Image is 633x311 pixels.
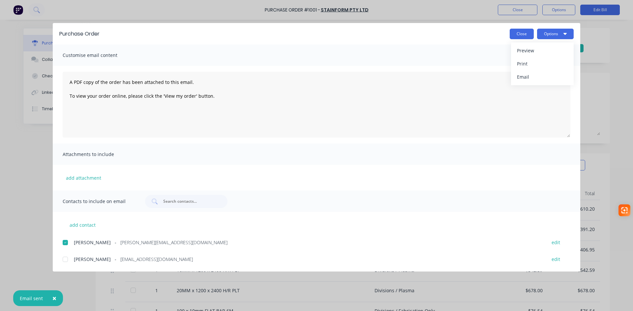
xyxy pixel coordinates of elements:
[517,46,568,55] div: Preview
[63,51,135,60] span: Customise email content
[74,256,111,263] span: [PERSON_NAME]
[115,239,116,246] span: -
[120,256,193,263] span: [EMAIL_ADDRESS][DOMAIN_NAME]
[46,290,63,306] button: Close
[63,72,570,138] textarea: A PDF copy of the order has been attached to this email. To view your order online, please click ...
[63,220,102,230] button: add contact
[548,255,564,264] button: edit
[510,29,534,39] button: Close
[115,256,116,263] span: -
[74,239,111,246] span: [PERSON_NAME]
[52,294,56,303] span: ×
[517,72,568,82] div: Email
[59,30,100,38] div: Purchase Order
[163,198,217,205] input: Search contacts...
[20,295,43,302] div: Email sent
[63,173,105,183] button: add attachment
[548,238,564,246] button: edit
[63,197,135,206] span: Contacts to include on email
[537,29,574,39] button: Options
[517,59,568,68] div: Print
[63,150,135,159] span: Attachments to include
[120,239,227,246] span: [PERSON_NAME][EMAIL_ADDRESS][DOMAIN_NAME]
